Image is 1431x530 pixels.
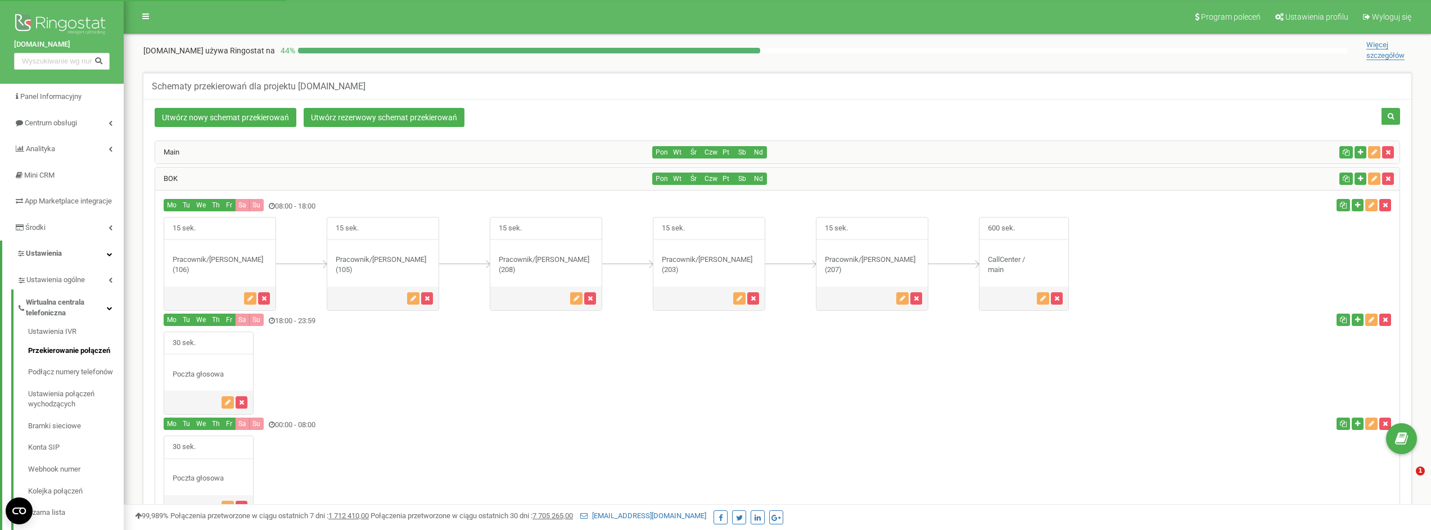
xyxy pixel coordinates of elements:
[209,418,223,430] button: Th
[164,255,276,275] div: Pracownik/[PERSON_NAME] (106)
[235,314,250,326] button: Sa
[14,53,110,70] input: Wyszukiwanie wg numeru
[701,146,718,158] button: Czw
[979,255,1068,275] div: CallCenter / main
[20,92,82,101] span: Panel Informacyjny
[164,332,204,354] span: 30 sek.
[193,314,209,326] button: We
[249,199,264,211] button: Su
[653,218,693,239] span: 15 sek.
[193,199,209,211] button: We
[223,314,236,326] button: Fr
[701,173,718,185] button: Czw
[532,511,573,520] u: 7 705 265,00
[179,418,193,430] button: Tu
[328,511,369,520] u: 1 712 410,00
[1372,12,1411,21] span: Wyloguj się
[28,437,124,459] a: Konta SIP
[717,146,734,158] button: Pt
[327,218,367,239] span: 15 sek.
[490,218,530,239] span: 15 sek.
[164,314,180,326] button: Mo
[25,197,112,205] span: App Marketplace integracje
[164,218,204,239] span: 15 sek.
[580,511,706,520] a: [EMAIL_ADDRESS][DOMAIN_NAME]
[205,46,275,55] span: używa Ringostat na
[223,199,236,211] button: Fr
[26,249,62,257] span: Ustawienia
[25,119,77,127] span: Centrum obsługi
[685,146,702,158] button: Śr
[669,146,685,158] button: Wt
[209,199,223,211] button: Th
[155,148,179,156] a: Main
[209,314,223,326] button: Th
[275,45,298,56] p: 44 %
[135,511,169,520] span: 99,989%
[143,45,275,56] p: [DOMAIN_NAME]
[164,418,180,430] button: Mo
[652,146,669,158] button: Pon
[1201,12,1261,21] span: Program poleceń
[717,173,734,185] button: Pt
[734,146,751,158] button: Sb
[155,108,296,127] a: Utwórz nowy schemat przekierowań
[235,418,250,430] button: Sa
[28,361,124,383] a: Podłącz numery telefonów
[164,369,253,380] div: Poczta głosowa
[28,459,124,481] a: Webhook numer
[25,223,46,232] span: Środki
[28,383,124,415] a: Ustawienia połączeń wychodzących
[28,502,124,524] a: Czarna lista
[1416,466,1425,475] span: 1
[327,255,439,275] div: Pracownik/[PERSON_NAME] (105)
[1366,40,1405,60] span: Więcej szczegółów
[652,173,669,185] button: Pon
[26,144,55,153] span: Analityka
[155,199,985,214] div: 08:00 - 18:00
[179,314,193,326] button: Tu
[26,275,85,286] span: Ustawienia ogólne
[164,199,180,211] button: Mo
[371,511,573,520] span: Połączenia przetworzone w ciągu ostatnich 30 dni :
[1285,12,1348,21] span: Ustawienia profilu
[26,297,107,318] span: Wirtualna centrala telefoniczna
[669,173,685,185] button: Wt
[734,173,751,185] button: Sb
[750,173,767,185] button: Nd
[249,314,264,326] button: Su
[170,511,369,520] span: Połączenia przetworzone w ciągu ostatnich 7 dni :
[6,497,33,524] button: Open CMP widget
[179,199,193,211] button: Tu
[28,481,124,502] a: Kolejka połączeń
[235,199,250,211] button: Sa
[155,418,985,433] div: 00:00 - 08:00
[28,340,124,362] a: Przekierowanie połączeń
[164,473,253,484] div: Poczta głosowa
[816,255,928,275] div: Pracownik/[PERSON_NAME] (207)
[152,81,365,92] h5: Schematy przekierowań dla projektu [DOMAIN_NAME]
[1393,466,1420,493] iframe: Intercom live chat
[1382,108,1400,125] button: Szukaj schematu przekierowań
[24,171,55,179] span: Mini CRM
[490,255,602,275] div: Pracownik/[PERSON_NAME] (208)
[816,218,856,239] span: 15 sek.
[155,174,178,183] a: BOK
[155,314,985,329] div: 18:00 - 23:59
[249,418,264,430] button: Su
[2,241,124,267] a: Ustawienia
[28,415,124,437] a: Bramki sieciowe
[685,173,702,185] button: Śr
[164,436,204,458] span: 30 sek.
[14,11,110,39] img: Ringostat logo
[14,39,110,50] a: [DOMAIN_NAME]
[979,218,1023,239] span: 600 sek.
[193,418,209,430] button: We
[28,327,124,340] a: Ustawienia IVR
[304,108,464,127] a: Utwórz rezerwowy schemat przekierowań
[17,267,124,290] a: Ustawienia ogólne
[750,146,767,158] button: Nd
[223,418,236,430] button: Fr
[653,255,765,275] div: Pracownik/[PERSON_NAME] (203)
[17,289,124,323] a: Wirtualna centrala telefoniczna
